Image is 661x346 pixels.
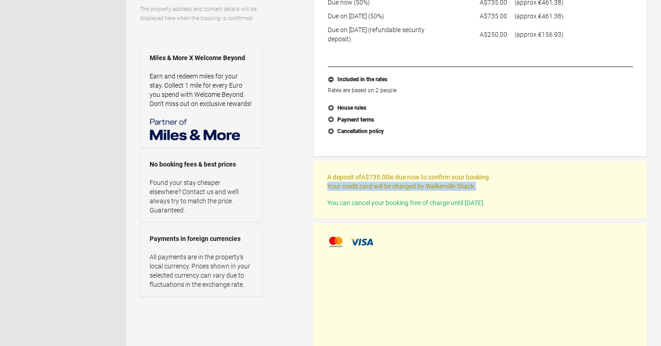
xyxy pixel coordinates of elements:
[538,12,561,20] flynt-currency: €461.38
[361,173,389,181] flynt-currency: A$735.00
[327,173,633,191] p: A deposit of is due now to confirm your booking. Your credit card will be charged by Walkerville ...
[328,9,450,23] td: Due on [DATE] (50%)
[150,117,241,140] img: Miles & More
[515,12,564,20] span: (approx. )
[328,102,633,114] button: House rules
[150,160,252,169] strong: No booking fees & best prices
[150,53,252,62] strong: Miles & More X Welcome Beyond
[328,74,633,86] button: Included in the rates
[150,252,252,289] p: All payments are in the property’s local currency. Prices shown in your selected currency can var...
[480,12,507,20] flynt-currency: A$735.00
[480,31,507,38] flynt-currency: A$250.00
[515,31,564,38] span: (approx. )
[150,178,252,215] p: Found your stay cheaper elsewhere? Contact us and we’ll always try to match the price. Guaranteed.
[150,73,252,107] a: Earn and redeem miles for your stay. Collect 1 mile for every Euro you spend with Welcome Beyond....
[328,23,450,44] td: Due on [DATE] (refundable security deposit)
[328,114,633,126] button: Payment terms
[538,31,561,38] flynt-currency: €156.93
[328,126,633,138] button: Cancellation policy
[327,199,485,206] span: You can cancel your booking free of charge until [DATE].
[140,5,262,23] p: The property address and contact details will be displayed here when the booking is confirmed.
[150,234,252,243] strong: Payments in foreign currencies
[328,86,633,95] p: Rates are based on 2 people.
